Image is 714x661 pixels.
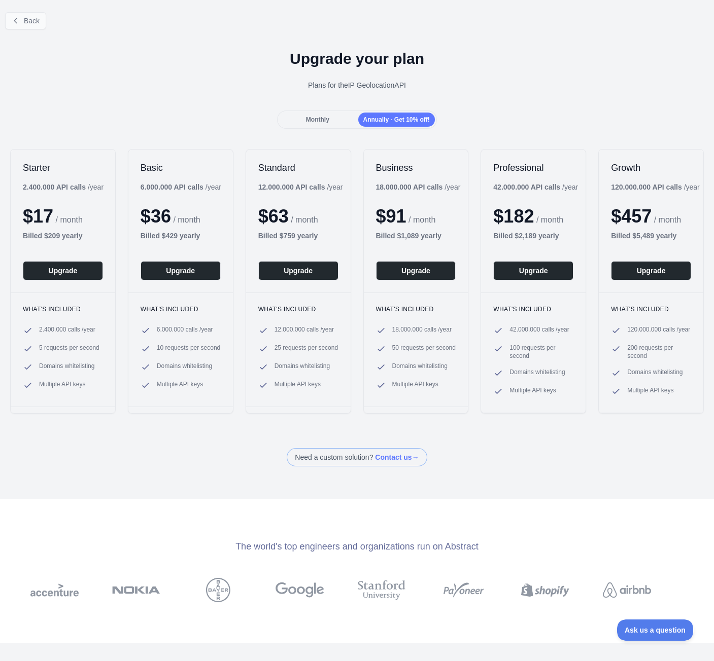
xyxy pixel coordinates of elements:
b: 120.000.000 API calls [611,183,682,191]
b: 18.000.000 API calls [376,183,443,191]
span: $ 457 [611,206,652,227]
b: 12.000.000 API calls [258,183,325,191]
h2: Business [376,162,456,174]
h2: Growth [611,162,691,174]
span: $ 63 [258,206,289,227]
div: / year [493,182,578,192]
iframe: Toggle Customer Support [617,619,694,641]
span: $ 182 [493,206,534,227]
div: / year [376,182,461,192]
h2: Professional [493,162,573,174]
div: / year [258,182,343,192]
span: $ 91 [376,206,406,227]
h2: Standard [258,162,338,174]
div: / year [611,182,700,192]
b: 42.000.000 API calls [493,183,560,191]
